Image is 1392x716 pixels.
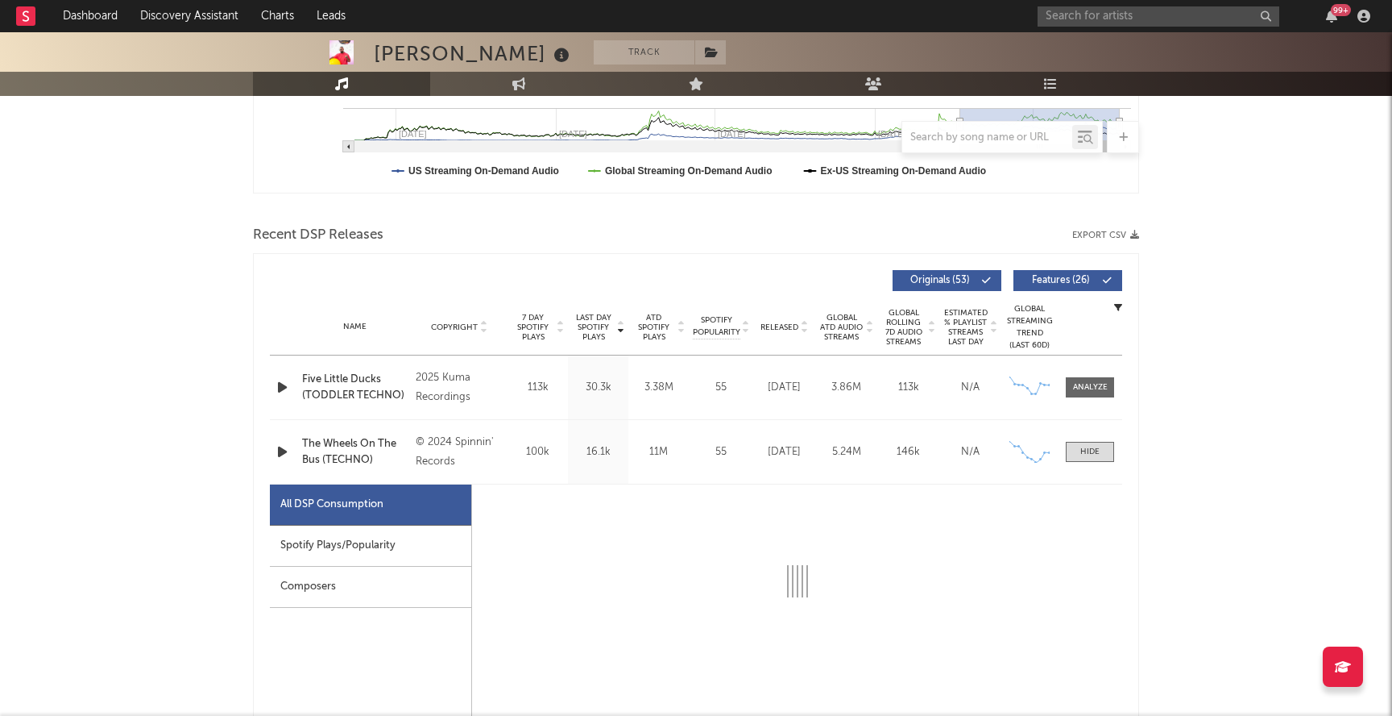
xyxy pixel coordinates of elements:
[943,308,988,347] span: Estimated % Playlist Streams Last Day
[881,444,935,460] div: 146k
[881,380,935,396] div: 113k
[572,313,615,342] span: Last Day Spotify Plays
[572,380,624,396] div: 30.3k
[253,226,383,245] span: Recent DSP Releases
[943,380,997,396] div: N/A
[693,380,749,396] div: 55
[374,40,574,67] div: [PERSON_NAME]
[270,567,471,608] div: Composers
[1331,4,1351,16] div: 99 +
[1024,276,1098,285] span: Features ( 26 )
[605,165,773,177] text: Global Streaming On-Demand Audio
[760,323,798,332] span: Released
[902,131,1072,144] input: Search by song name or URL
[943,444,997,460] div: N/A
[1072,231,1139,240] button: Export CSV
[819,444,873,460] div: 5.24M
[757,380,811,396] div: [DATE]
[881,308,926,347] span: Global Rolling 7D Audio Streams
[280,495,383,514] div: All DSP Consumption
[594,40,694,65] button: Track
[1038,6,1279,27] input: Search for artists
[903,276,977,285] span: Originals ( 53 )
[270,526,471,567] div: Spotify Plays/Popularity
[416,433,503,472] div: © 2024 Spinnin' Records
[512,444,564,460] div: 100k
[819,313,864,342] span: Global ATD Audio Streams
[270,485,471,526] div: All DSP Consumption
[1326,10,1337,23] button: 99+
[632,444,685,460] div: 11M
[408,165,559,177] text: US Streaming On-Demand Audio
[512,380,564,396] div: 113k
[693,444,749,460] div: 55
[572,444,624,460] div: 16.1k
[431,323,478,332] span: Copyright
[512,313,554,342] span: 7 Day Spotify Plays
[821,165,987,177] text: Ex-US Streaming On-Demand Audio
[302,372,408,403] a: Five Little Ducks (TODDLER TECHNO)
[693,314,740,339] span: Spotify Popularity
[302,321,408,333] div: Name
[757,444,811,460] div: [DATE]
[632,313,675,342] span: ATD Spotify Plays
[1013,270,1122,291] button: Features(26)
[893,270,1001,291] button: Originals(53)
[632,380,685,396] div: 3.38M
[416,368,503,407] div: 2025 Kuma Recordings
[1005,303,1054,352] div: Global Streaming Trend (Last 60D)
[302,436,408,468] a: The Wheels On The Bus (TECHNO)
[819,380,873,396] div: 3.86M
